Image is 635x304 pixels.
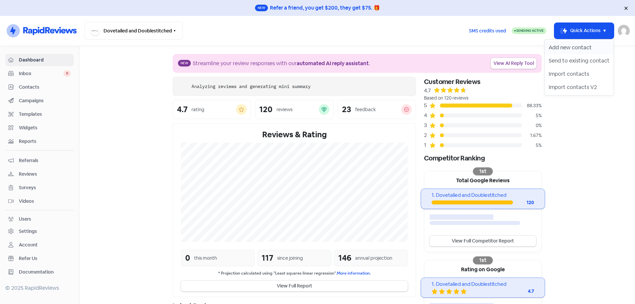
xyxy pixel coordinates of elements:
span: Widgets [19,124,71,131]
span: Surveys [19,184,71,191]
a: View Full Competitor Report [430,236,536,246]
a: Widgets [5,122,74,134]
a: Settings [5,225,74,238]
div: Based on 120 reviews [424,95,542,102]
div: 5% [522,142,542,149]
span: Templates [19,111,71,118]
span: Sending Active [516,28,544,33]
span: Dashboard [19,57,71,64]
div: Refer a friend, you get $200, they get $75. 🎁 [270,4,380,12]
div: 120 [513,199,534,206]
div: Users [19,216,31,223]
span: Contacts [19,84,71,91]
a: Reports [5,135,74,148]
div: 0 [185,252,190,264]
div: 4 [424,111,429,119]
div: 1 [424,141,429,149]
span: New [178,60,191,66]
a: More information. [337,271,371,276]
div: reviews [276,106,292,113]
div: 120 [259,106,273,113]
a: 23feedback [338,100,416,119]
span: Videos [19,198,71,205]
a: Videos [5,195,74,207]
span: Campaigns [19,97,71,104]
div: 2 [424,131,429,139]
div: 1.67% [522,132,542,139]
span: Reports [19,138,71,145]
div: 1st [473,167,493,175]
div: Account [19,241,38,248]
div: 1. Dovetailed and Doublestitched [432,281,534,288]
div: Competitor Ranking [424,153,542,163]
div: 88.33% [522,102,542,109]
a: Documentation [5,266,74,278]
a: Account [5,239,74,251]
div: 23 [342,106,351,113]
div: 146 [338,252,351,264]
div: Analyzing reviews and generating mini summary [191,83,311,90]
b: automated AI reply assistant [297,60,369,67]
div: 5 [424,102,429,109]
button: Import contacts [545,67,614,81]
div: Rating on Google [424,260,541,278]
span: 0 [63,70,71,77]
a: Surveys [5,182,74,194]
a: Refer Us [5,252,74,265]
a: Templates [5,108,74,120]
span: Reviews [19,171,71,178]
a: 120reviews [255,100,333,119]
div: Reviews & Rating [181,129,408,141]
div: annual projection [355,255,392,262]
div: Total Google Reviews [424,171,541,189]
span: SMS credits used [469,27,506,34]
a: Contacts [5,81,74,93]
a: Sending Active [512,27,546,35]
button: View Full Report [181,281,408,291]
div: 1. Dovetailed and Doublestitched [432,192,534,199]
div: 0% [522,122,542,129]
span: Referrals [19,157,71,164]
a: Dashboard [5,54,74,66]
div: 4.7 [508,288,534,295]
div: 117 [262,252,273,264]
a: Referrals [5,154,74,167]
div: 5% [522,112,542,119]
a: Campaigns [5,95,74,107]
img: User [618,25,630,37]
div: Settings [19,228,37,235]
button: Quick Actions [554,23,614,39]
div: this month [194,255,217,262]
div: since joining [277,255,303,262]
a: 4.7rating [173,100,251,119]
div: feedback [355,106,376,113]
div: rating [191,106,204,113]
span: Inbox [19,70,63,77]
a: SMS credits used [463,27,512,34]
div: 1st [473,256,493,264]
small: * Projection calculated using "Least squares linear regression". [181,270,408,277]
div: Customer Reviews [424,77,542,87]
button: Add new contact [545,41,614,54]
span: Documentation [19,269,71,276]
span: New [255,5,268,11]
a: Reviews [5,168,74,180]
div: © 2025 RapidReviews [5,284,74,292]
button: Dovetailed and Doublestitched [85,22,183,40]
div: 4.7 [424,87,431,95]
div: 4.7 [177,106,188,113]
div: 3 [424,121,429,129]
button: Import contacts V2 [545,81,614,94]
span: Refer Us [19,255,71,262]
div: Streamline your review responses with our . [193,60,370,67]
button: Send to existing contact [545,54,614,67]
a: Inbox 0 [5,67,74,80]
a: Users [5,213,74,225]
a: View AI Reply Tool [491,58,536,69]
